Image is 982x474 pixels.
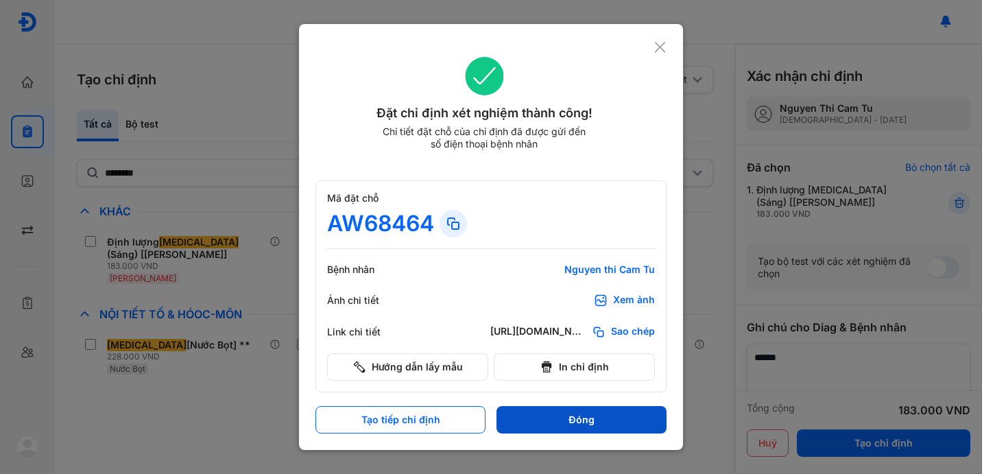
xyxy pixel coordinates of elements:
div: Link chi tiết [327,326,409,338]
div: Bệnh nhân [327,263,409,276]
button: In chỉ định [494,353,655,381]
div: Ảnh chi tiết [327,294,409,307]
div: AW68464 [327,210,434,237]
span: Sao chép [611,325,655,339]
div: Nguyen thi Cam Tu [490,263,655,276]
div: Mã đặt chỗ [327,192,655,204]
button: Tạo tiếp chỉ định [315,406,486,434]
button: Hướng dẫn lấy mẫu [327,353,488,381]
div: Xem ảnh [613,294,655,307]
button: Đóng [496,406,667,434]
div: Chi tiết đặt chỗ của chỉ định đã được gửi đến số điện thoại bệnh nhân [376,126,592,150]
div: [URL][DOMAIN_NAME] [490,325,586,339]
div: Đặt chỉ định xét nghiệm thành công! [315,104,654,123]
